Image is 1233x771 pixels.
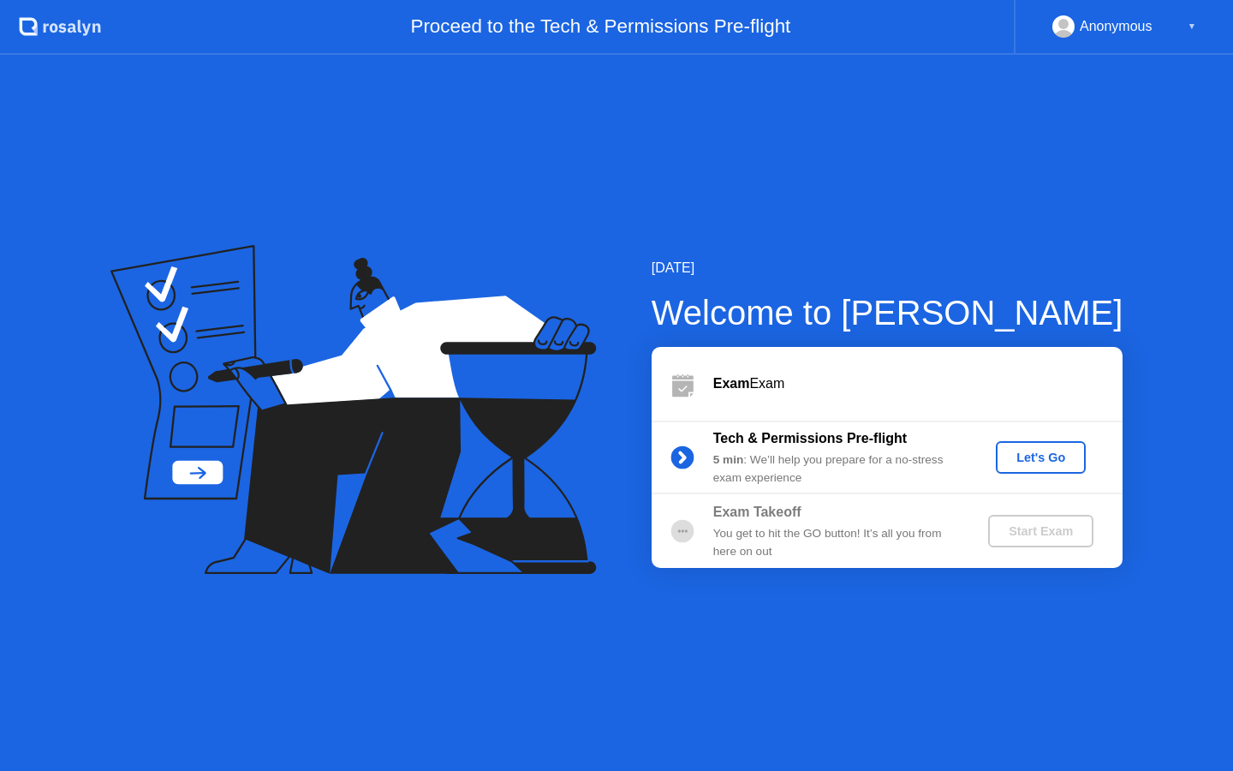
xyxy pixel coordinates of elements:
button: Start Exam [988,515,1093,547]
div: Start Exam [995,524,1087,538]
div: : We’ll help you prepare for a no-stress exam experience [713,451,960,487]
div: Welcome to [PERSON_NAME] [652,287,1123,338]
div: ▼ [1188,15,1196,38]
b: 5 min [713,453,744,466]
b: Exam [713,376,750,391]
div: Anonymous [1080,15,1153,38]
button: Let's Go [996,441,1086,474]
div: [DATE] [652,258,1123,278]
div: You get to hit the GO button! It’s all you from here on out [713,525,960,560]
div: Let's Go [1003,451,1079,464]
b: Exam Takeoff [713,505,801,519]
b: Tech & Permissions Pre-flight [713,431,907,445]
div: Exam [713,374,1123,394]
